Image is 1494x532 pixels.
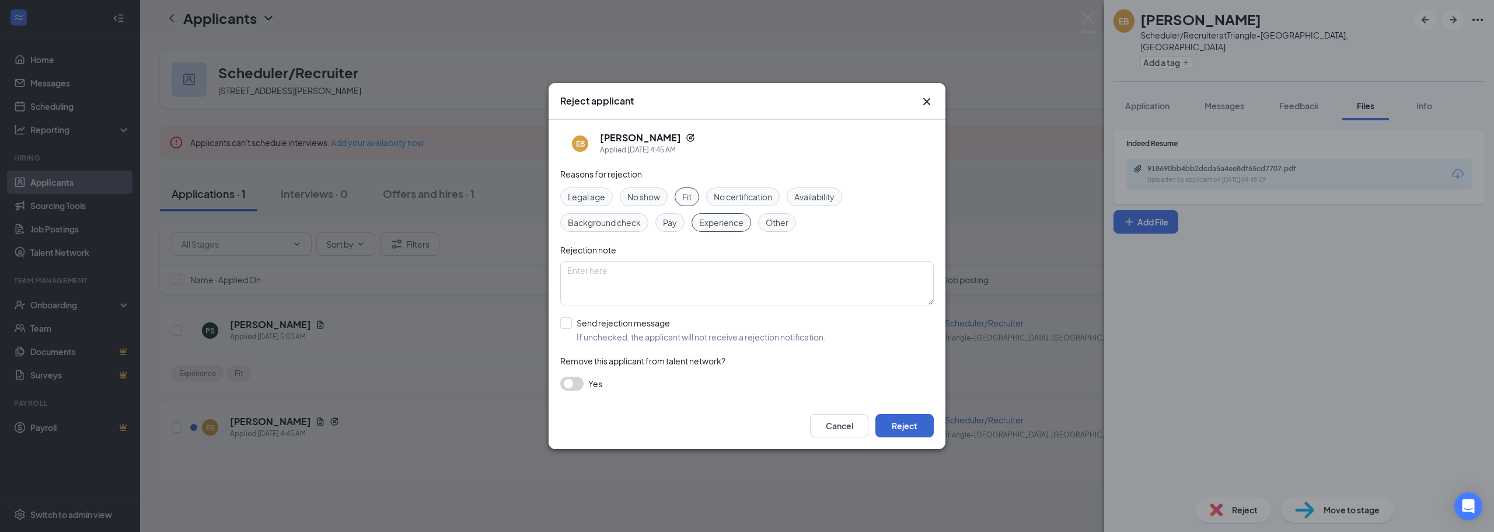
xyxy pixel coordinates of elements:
[560,169,642,179] span: Reasons for rejection
[810,414,868,437] button: Cancel
[875,414,934,437] button: Reject
[588,377,602,391] span: Yes
[714,190,772,203] span: No certification
[600,144,695,156] div: Applied [DATE] 4:45 AM
[560,245,616,255] span: Rejection note
[568,216,641,229] span: Background check
[766,216,788,229] span: Other
[663,216,677,229] span: Pay
[600,131,681,144] h5: [PERSON_NAME]
[1454,492,1482,520] div: Open Intercom Messenger
[686,133,695,142] svg: Reapply
[560,356,725,366] span: Remove this applicant from talent network?
[920,95,934,109] button: Close
[794,190,835,203] span: Availability
[576,139,585,149] div: EB
[920,95,934,109] svg: Cross
[699,216,743,229] span: Experience
[560,95,634,107] h3: Reject applicant
[568,190,605,203] span: Legal age
[682,190,692,203] span: Fit
[627,190,660,203] span: No show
